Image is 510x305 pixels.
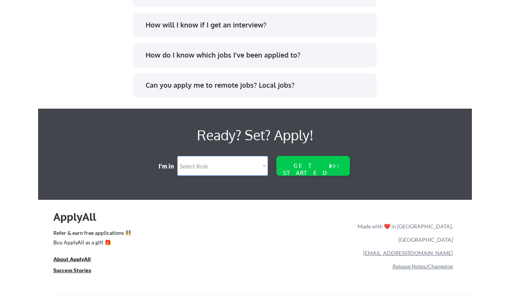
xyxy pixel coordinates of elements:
div: I'm in [159,162,179,170]
u: About ApplyAll [53,256,91,262]
u: Success Stories [53,267,91,273]
a: Success Stories [53,266,101,276]
div: ApplyAll [53,210,105,223]
a: About ApplyAll [53,255,101,265]
a: Refer & earn free applications 👯‍♀️ [53,230,198,238]
div: Buy ApplyAll as a gift 🎁 [53,240,130,245]
div: Made with ❤️ in [GEOGRAPHIC_DATA], [GEOGRAPHIC_DATA] [354,220,453,246]
div: GET STARTED [281,162,330,177]
div: How do I know which jobs I've been applied to? [146,50,369,60]
a: [EMAIL_ADDRESS][DOMAIN_NAME] [363,250,453,256]
a: Buy ApplyAll as a gift 🎁 [53,238,130,248]
a: Release Notes/Changelog [393,263,453,270]
div: Can you apply me to remote jobs? Local jobs? [146,80,369,90]
div: Ready? Set? Apply! [145,124,365,146]
div: How will I know if I get an interview? [146,20,369,30]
